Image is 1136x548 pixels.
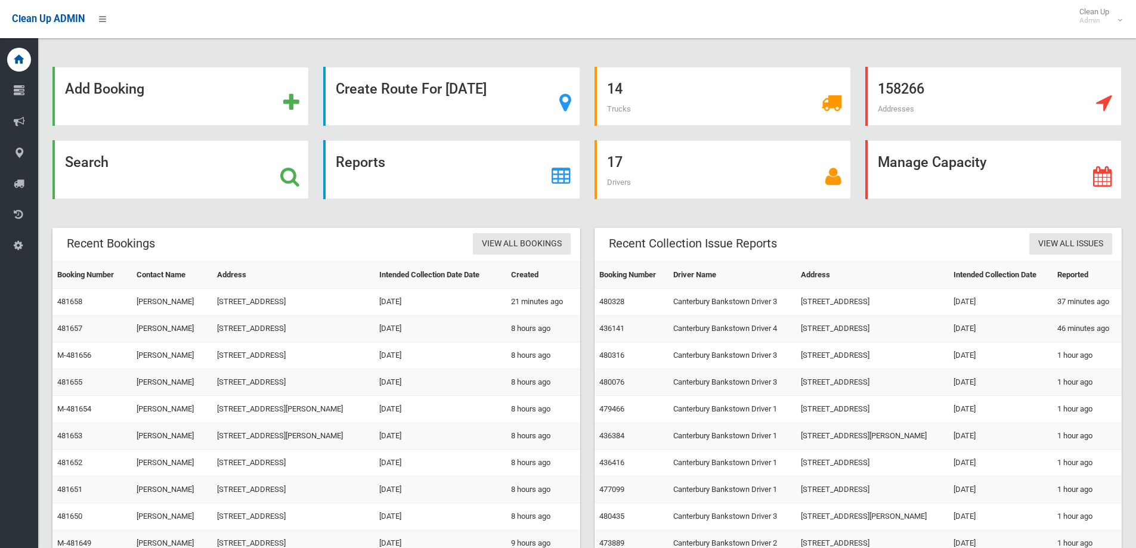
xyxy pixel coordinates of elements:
a: M-481654 [57,404,91,413]
a: View All Bookings [473,233,571,255]
td: [DATE] [374,342,506,369]
td: [DATE] [949,396,1053,423]
td: [DATE] [374,289,506,315]
td: [STREET_ADDRESS] [212,450,374,476]
strong: 17 [607,154,623,171]
th: Address [212,262,374,289]
strong: Create Route For [DATE] [336,81,487,97]
a: 481658 [57,297,82,306]
a: 481652 [57,458,82,467]
td: 1 hour ago [1053,342,1122,369]
td: [PERSON_NAME] [132,476,212,503]
span: Trucks [607,104,631,113]
td: [STREET_ADDRESS] [212,342,374,369]
td: Canterbury Bankstown Driver 4 [668,315,796,342]
td: [DATE] [374,315,506,342]
td: Canterbury Bankstown Driver 1 [668,476,796,503]
td: 8 hours ago [506,342,580,369]
td: [STREET_ADDRESS] [796,342,948,369]
td: [PERSON_NAME] [132,503,212,530]
td: 37 minutes ago [1053,289,1122,315]
strong: Reports [336,154,385,171]
td: [STREET_ADDRESS] [796,450,948,476]
header: Recent Bookings [52,232,169,255]
td: [PERSON_NAME] [132,342,212,369]
a: 481651 [57,485,82,494]
td: [PERSON_NAME] [132,369,212,396]
small: Admin [1079,16,1109,25]
td: [DATE] [374,503,506,530]
td: [STREET_ADDRESS] [212,476,374,503]
th: Contact Name [132,262,212,289]
td: [DATE] [949,369,1053,396]
td: [STREET_ADDRESS][PERSON_NAME] [796,503,948,530]
th: Address [796,262,948,289]
td: 8 hours ago [506,396,580,423]
th: Driver Name [668,262,796,289]
th: Intended Collection Date Date [374,262,506,289]
td: 8 hours ago [506,315,580,342]
a: Reports [323,140,580,199]
td: [STREET_ADDRESS] [796,369,948,396]
td: [DATE] [949,503,1053,530]
strong: Search [65,154,109,171]
span: Drivers [607,178,631,187]
a: 481650 [57,512,82,521]
td: 8 hours ago [506,450,580,476]
a: 480316 [599,351,624,360]
strong: Add Booking [65,81,144,97]
td: [DATE] [949,315,1053,342]
a: 436141 [599,324,624,333]
a: 477099 [599,485,624,494]
td: [PERSON_NAME] [132,450,212,476]
a: M-481656 [57,351,91,360]
a: M-481649 [57,538,91,547]
span: Addresses [878,104,914,113]
td: [STREET_ADDRESS] [212,289,374,315]
td: [STREET_ADDRESS][PERSON_NAME] [796,423,948,450]
strong: Manage Capacity [878,154,986,171]
td: 46 minutes ago [1053,315,1122,342]
td: Canterbury Bankstown Driver 3 [668,289,796,315]
a: Search [52,140,309,199]
a: 480328 [599,297,624,306]
td: [DATE] [949,476,1053,503]
td: Canterbury Bankstown Driver 3 [668,503,796,530]
a: 479466 [599,404,624,413]
a: 480435 [599,512,624,521]
td: [DATE] [374,476,506,503]
a: 158266 Addresses [865,67,1122,126]
td: 8 hours ago [506,369,580,396]
th: Booking Number [52,262,132,289]
td: [DATE] [374,450,506,476]
td: [DATE] [949,342,1053,369]
a: Create Route For [DATE] [323,67,580,126]
a: Manage Capacity [865,140,1122,199]
td: [DATE] [949,289,1053,315]
td: [STREET_ADDRESS][PERSON_NAME] [212,396,374,423]
td: [STREET_ADDRESS] [212,503,374,530]
td: Canterbury Bankstown Driver 1 [668,423,796,450]
td: [STREET_ADDRESS] [212,369,374,396]
td: 1 hour ago [1053,476,1122,503]
td: [DATE] [374,396,506,423]
a: 436416 [599,458,624,467]
td: [DATE] [949,450,1053,476]
a: 481657 [57,324,82,333]
td: 1 hour ago [1053,423,1122,450]
th: Booking Number [595,262,669,289]
td: 1 hour ago [1053,369,1122,396]
td: 8 hours ago [506,423,580,450]
td: [PERSON_NAME] [132,315,212,342]
td: Canterbury Bankstown Driver 3 [668,369,796,396]
td: [STREET_ADDRESS][PERSON_NAME] [212,423,374,450]
td: Canterbury Bankstown Driver 1 [668,450,796,476]
td: [DATE] [374,423,506,450]
a: 17 Drivers [595,140,851,199]
td: [STREET_ADDRESS] [796,315,948,342]
td: [STREET_ADDRESS] [212,315,374,342]
td: 1 hour ago [1053,396,1122,423]
td: [PERSON_NAME] [132,423,212,450]
a: 480076 [599,377,624,386]
span: Clean Up [1073,7,1121,25]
